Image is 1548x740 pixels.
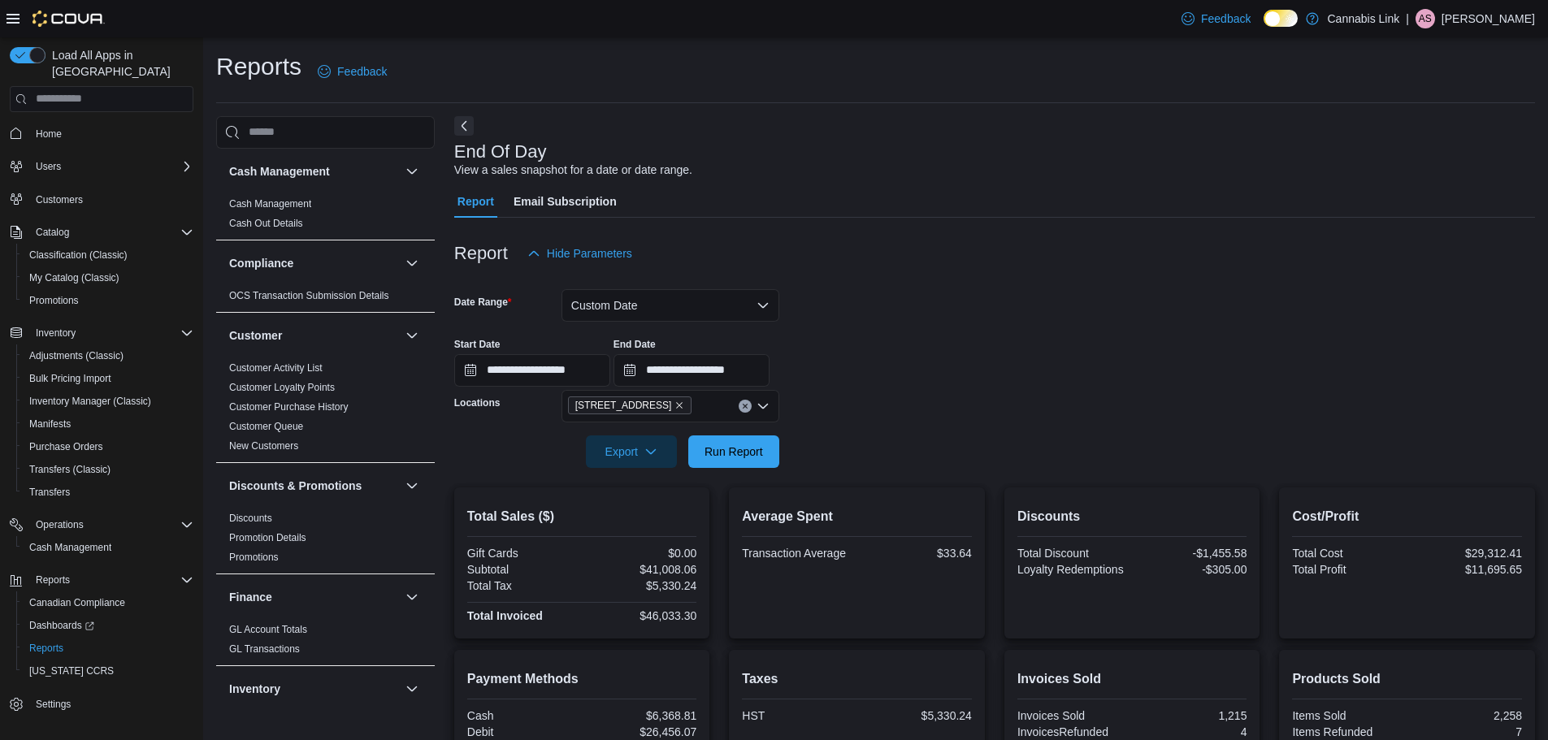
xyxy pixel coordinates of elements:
span: Transfers (Classic) [23,460,193,479]
button: Inventory [29,323,82,343]
input: Dark Mode [1264,10,1298,27]
div: 1,215 [1135,709,1247,722]
span: Feedback [337,63,387,80]
button: Discounts & Promotions [229,478,399,494]
a: [US_STATE] CCRS [23,661,120,681]
button: Discounts & Promotions [402,476,422,495]
span: Cash Management [23,538,193,557]
div: $29,312.41 [1411,547,1522,560]
button: Catalog [29,223,76,242]
div: Discounts & Promotions [216,508,435,573]
button: [US_STATE] CCRS [16,660,200,682]
span: My Catalog (Classic) [23,268,193,288]
div: $6,368.81 [585,709,696,722]
a: Dashboards [23,616,101,635]
button: Cash Management [229,163,399,180]
button: Next [454,116,474,136]
button: Finance [402,587,422,607]
span: Customer Activity List [229,361,323,374]
a: Discounts [229,513,272,524]
span: Inventory Manager (Classic) [29,395,151,408]
span: Purchase Orders [23,437,193,457]
span: New Customers [229,439,298,452]
div: HST [742,709,853,722]
h2: Discounts [1017,507,1247,526]
a: Purchase Orders [23,437,110,457]
span: Inventory [36,327,76,340]
span: Catalog [29,223,193,242]
button: Clear input [739,400,752,413]
span: Cash Out Details [229,217,303,230]
button: Adjustments (Classic) [16,344,200,367]
a: Reports [23,638,70,658]
button: Hide Parameters [521,237,639,270]
button: Home [3,122,200,145]
h2: Products Sold [1292,669,1522,689]
div: Items Sold [1292,709,1403,722]
span: Bulk Pricing Import [29,372,111,385]
h3: Report [454,244,508,263]
h2: Invoices Sold [1017,669,1247,689]
h3: Cash Management [229,163,330,180]
div: Items Refunded [1292,725,1403,738]
span: Promotions [23,291,193,310]
span: Users [29,157,193,176]
p: | [1406,9,1409,28]
button: Manifests [16,413,200,435]
div: Total Cost [1292,547,1403,560]
div: Transaction Average [742,547,853,560]
div: Compliance [216,286,435,312]
label: Date Range [454,296,512,309]
div: InvoicesRefunded [1017,725,1129,738]
span: Home [29,123,193,144]
div: Finance [216,620,435,665]
span: Customers [36,193,83,206]
button: Reports [16,637,200,660]
a: Promotions [229,552,279,563]
span: Cash Management [29,541,111,554]
span: Hide Parameters [547,245,632,262]
a: Customer Loyalty Points [229,382,335,393]
button: Operations [29,515,90,534]
span: AS [1419,9,1432,28]
span: Reports [23,638,193,658]
button: Reports [29,570,76,590]
a: Customer Activity List [229,362,323,374]
span: Manifests [23,414,193,434]
span: Transfers [23,483,193,502]
h2: Total Sales ($) [467,507,697,526]
span: Users [36,160,61,173]
a: Inventory Manager (Classic) [23,392,158,411]
span: Classification (Classic) [23,245,193,265]
div: $33.64 [861,547,972,560]
a: Customer Purchase History [229,401,349,413]
div: 4 [1135,725,1247,738]
span: Operations [29,515,193,534]
h3: Compliance [229,255,293,271]
span: Reports [36,573,70,586]
span: Load All Apps in [GEOGRAPHIC_DATA] [46,47,193,80]
a: Feedback [311,55,393,88]
button: My Catalog (Classic) [16,266,200,289]
div: Loyalty Redemptions [1017,563,1129,576]
label: End Date [614,338,656,351]
span: Promotion Details [229,531,306,544]
div: $46,033.30 [585,609,696,622]
div: $5,330.24 [861,709,972,722]
button: Export [586,435,677,468]
a: GL Account Totals [229,624,307,635]
a: My Catalog (Classic) [23,268,126,288]
label: Start Date [454,338,501,351]
span: 509 Commissioners Rd W [568,396,692,414]
span: Catalog [36,226,69,239]
span: Customers [29,189,193,210]
a: Transfers (Classic) [23,460,117,479]
button: Promotions [16,289,200,312]
div: Total Tax [467,579,579,592]
button: Inventory Manager (Classic) [16,390,200,413]
button: Open list of options [757,400,770,413]
button: Classification (Classic) [16,244,200,266]
input: Press the down key to open a popover containing a calendar. [614,354,770,387]
span: Dark Mode [1264,27,1264,28]
div: Total Profit [1292,563,1403,576]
